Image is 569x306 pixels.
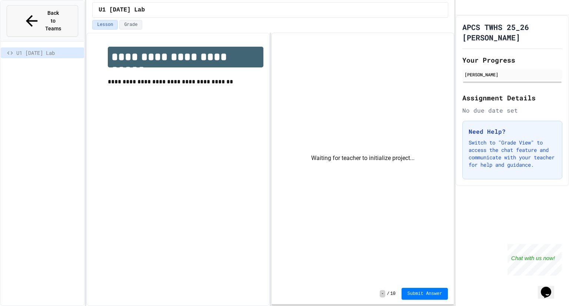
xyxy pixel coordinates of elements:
div: Waiting for teacher to initialize project... [272,33,454,283]
span: Back to Teams [45,9,62,33]
h3: Need Help? [469,127,556,136]
h2: Assignment Details [462,93,562,103]
span: 10 [390,291,395,297]
iframe: chat widget [538,276,562,299]
button: Submit Answer [402,288,448,300]
h2: Your Progress [462,55,562,65]
h1: APCS TWHS 25_26 [PERSON_NAME] [462,22,562,43]
button: Back to Teams [7,5,78,37]
button: Grade [119,20,142,30]
button: Lesson [92,20,118,30]
span: - [380,290,385,297]
p: Switch to "Grade View" to access the chat feature and communicate with your teacher for help and ... [469,139,556,169]
iframe: chat widget [508,244,562,276]
span: U1 [DATE] Lab [99,6,145,14]
div: [PERSON_NAME] [465,71,560,78]
span: / [387,291,389,297]
span: Submit Answer [407,291,442,297]
div: No due date set [462,106,562,115]
span: U1 [DATE] Lab [16,49,81,57]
